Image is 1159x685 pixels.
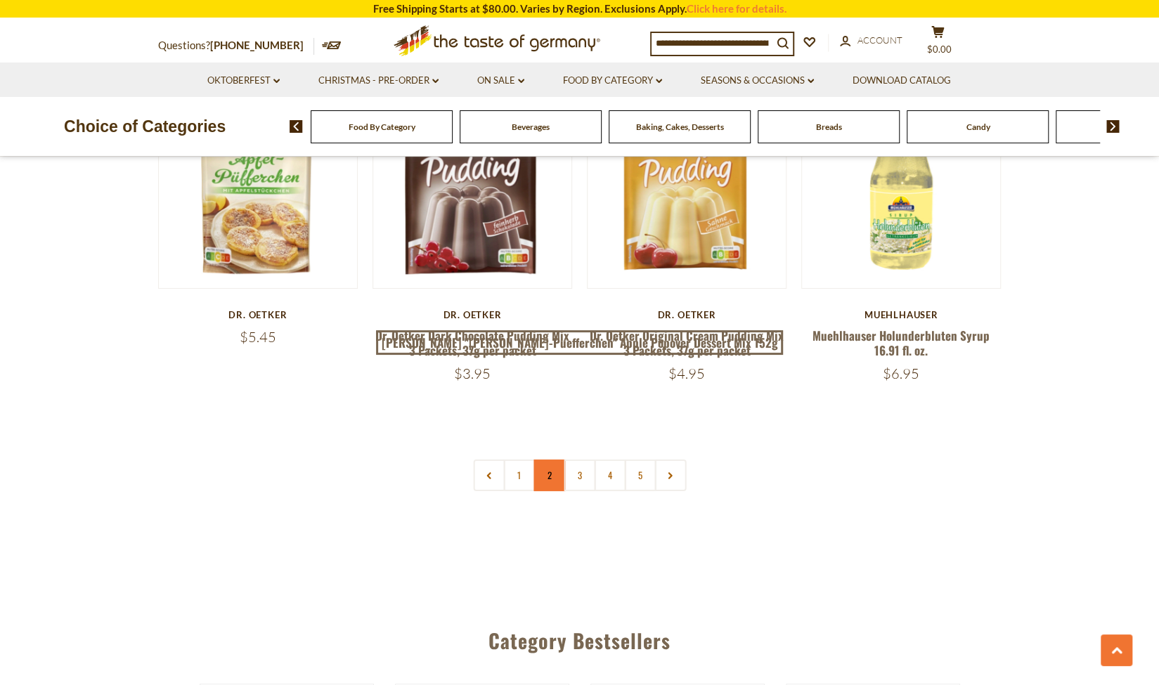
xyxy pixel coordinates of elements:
[158,309,358,320] div: Dr. Oetker
[349,122,415,132] a: Food By Category
[883,365,919,382] span: $6.95
[477,73,524,89] a: On Sale
[373,309,573,320] div: Dr. Oetker
[454,365,491,382] span: $3.95
[564,459,595,491] a: 3
[376,330,783,355] a: [PERSON_NAME] "[PERSON_NAME]-Puefferchen" Apple Popover Dessert Mix 152g
[318,73,439,89] a: Christmas - PRE-ORDER
[917,25,959,60] button: $0.00
[816,122,842,132] a: Breads
[802,90,1001,289] img: Muehlhauser Holunderbluten Syrup 16.91 fl. oz.
[207,73,280,89] a: Oktoberfest
[801,309,1002,320] div: Muehlhauser
[1106,120,1120,133] img: next arrow
[375,327,569,359] a: Dr. Oetker Dark Chocolate Pudding Mix 3 Packets, 37g per packet
[158,37,314,55] p: Questions?
[624,459,656,491] a: 5
[927,44,952,55] span: $0.00
[240,328,276,346] span: $5.45
[210,39,304,51] a: [PHONE_NUMBER]
[853,73,951,89] a: Download Catalog
[594,459,626,491] a: 4
[159,90,358,289] img: Dr. Oetker "Apfel-Puefferchen" Apple Popover Dessert Mix 152g
[857,34,902,46] span: Account
[590,327,784,359] a: Dr. Oetker Original Cream Pudding Mix 3 Packets, 37g per packet
[687,2,786,15] a: Click here for details.
[840,33,902,48] a: Account
[563,73,662,89] a: Food By Category
[588,90,786,289] img: Dr. Oetker Original Cream Pudding Mix 3 Packets, 37g per packet
[290,120,303,133] img: previous arrow
[533,459,565,491] a: 2
[587,309,787,320] div: Dr. Oetker
[91,608,1068,666] div: Category Bestsellers
[636,122,724,132] a: Baking, Cakes, Desserts
[812,327,990,359] a: Muehlhauser Holunderbluten Syrup 16.91 fl. oz.
[701,73,814,89] a: Seasons & Occasions
[512,122,550,132] a: Beverages
[966,122,990,132] a: Candy
[373,90,572,289] img: Dr. Oetker Dark Chocolate Pudding Mix 3 Packets, 37g per packet
[668,365,705,382] span: $4.95
[503,459,535,491] a: 1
